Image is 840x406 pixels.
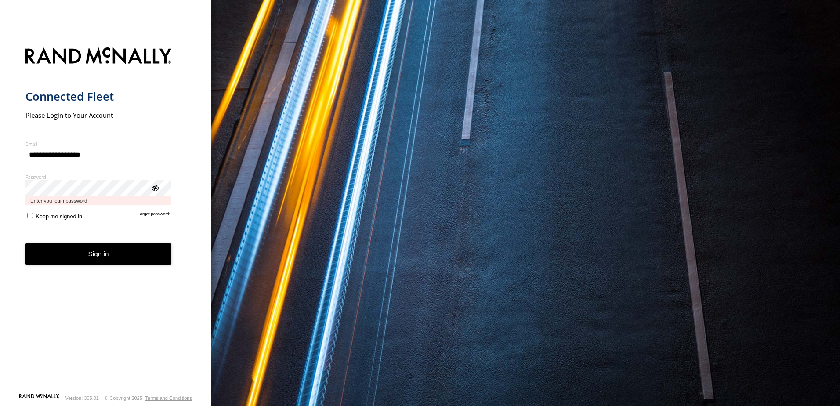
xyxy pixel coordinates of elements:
[25,141,172,147] label: Email
[25,46,172,68] img: Rand McNally
[25,89,172,104] h1: Connected Fleet
[19,394,59,402] a: Visit our Website
[105,395,192,401] div: © Copyright 2025 -
[36,213,82,220] span: Keep me signed in
[145,395,192,401] a: Terms and Conditions
[25,196,172,205] span: Enter you login password
[27,213,33,218] input: Keep me signed in
[65,395,99,401] div: Version: 305.01
[150,183,159,192] div: ViewPassword
[25,111,172,120] h2: Please Login to Your Account
[25,243,172,265] button: Sign in
[138,211,172,220] a: Forgot password?
[25,174,172,180] label: Password
[25,42,186,393] form: main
